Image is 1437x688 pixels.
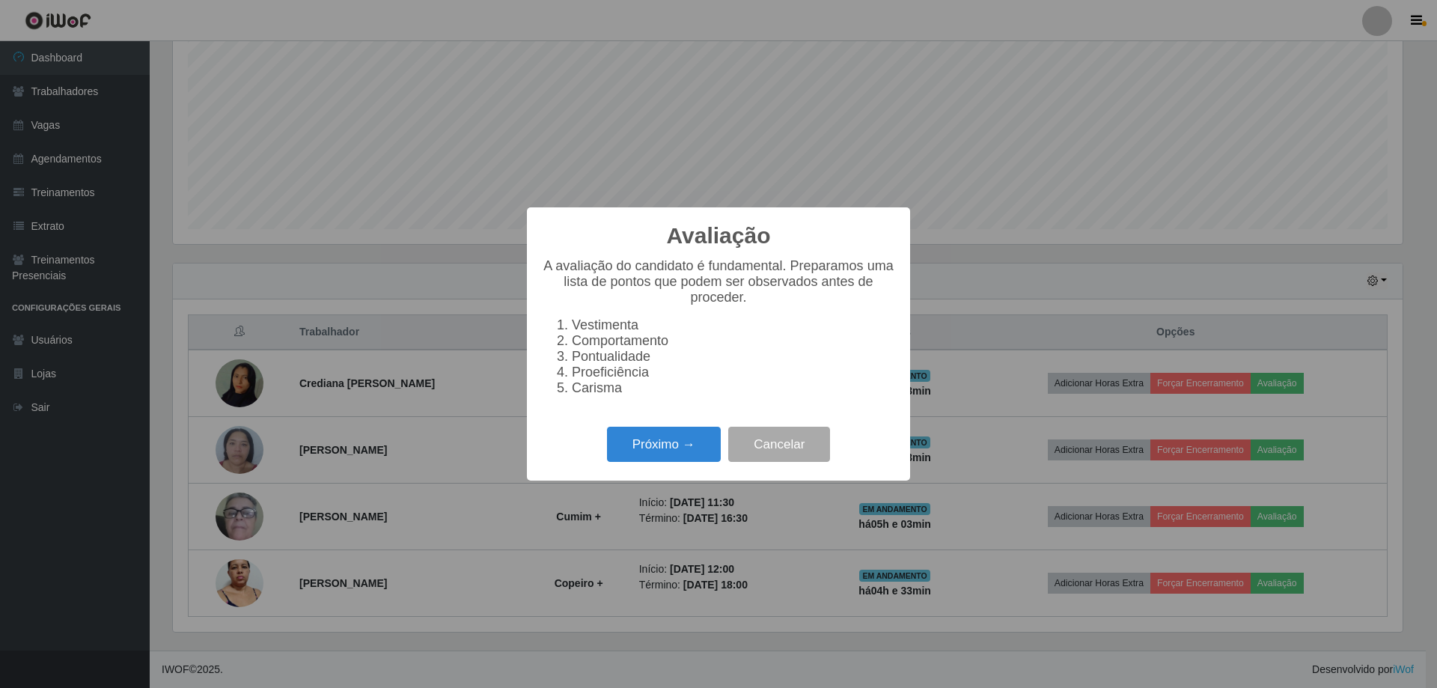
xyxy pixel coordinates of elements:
[572,333,895,349] li: Comportamento
[572,349,895,365] li: Pontualidade
[542,258,895,305] p: A avaliação do candidato é fundamental. Preparamos uma lista de pontos que podem ser observados a...
[572,365,895,380] li: Proeficiência
[572,380,895,396] li: Carisma
[728,427,830,462] button: Cancelar
[667,222,771,249] h2: Avaliação
[607,427,721,462] button: Próximo →
[572,317,895,333] li: Vestimenta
